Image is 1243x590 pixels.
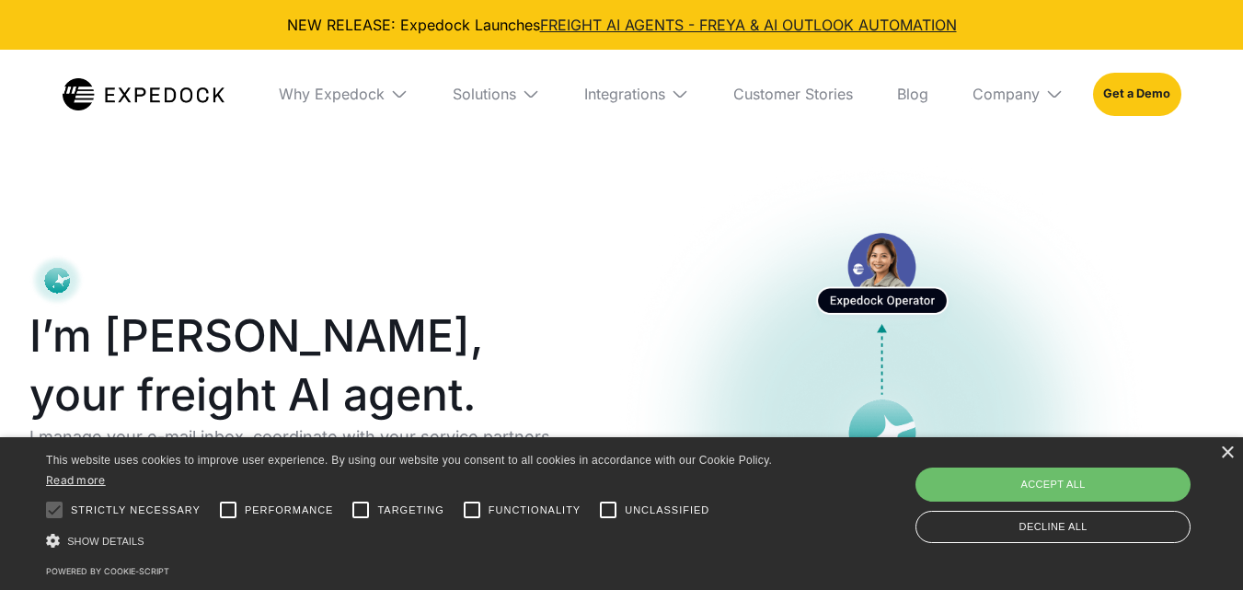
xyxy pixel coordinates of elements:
div: Integrations [570,50,704,138]
div: Integrations [584,85,665,103]
p: I manage your e-mail inbox, coordinate with your service partners, respond to your customers, and... [29,424,587,579]
h1: I’m [PERSON_NAME], your freight AI agent. [29,307,587,424]
span: Strictly necessary [71,503,201,518]
a: Customer Stories [719,50,868,138]
div: Why Expedock [264,50,423,138]
div: Show details [46,531,794,550]
div: Accept all [915,468,1191,501]
div: Why Expedock [279,85,385,103]
iframe: Chat Widget [937,391,1243,590]
a: Read more [46,473,106,487]
div: NEW RELEASE: Expedock Launches [15,15,1228,35]
span: Functionality [489,503,581,518]
div: Company [973,85,1040,103]
div: Solutions [453,85,516,103]
a: Powered by cookie-script [46,566,169,576]
div: Tiện ích trò chuyện [937,391,1243,590]
span: This website uses cookies to improve user experience. By using our website you consent to all coo... [46,454,772,467]
div: Decline all [915,511,1191,543]
span: Show details [67,536,144,547]
a: Blog [882,50,943,138]
div: Solutions [438,50,555,138]
span: Targeting [377,503,443,518]
a: Get a Demo [1093,73,1180,115]
span: Performance [245,503,334,518]
div: Company [958,50,1078,138]
a: FREIGHT AI AGENTS - FREYA & AI OUTLOOK AUTOMATION [540,16,957,34]
span: Unclassified [625,503,709,518]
